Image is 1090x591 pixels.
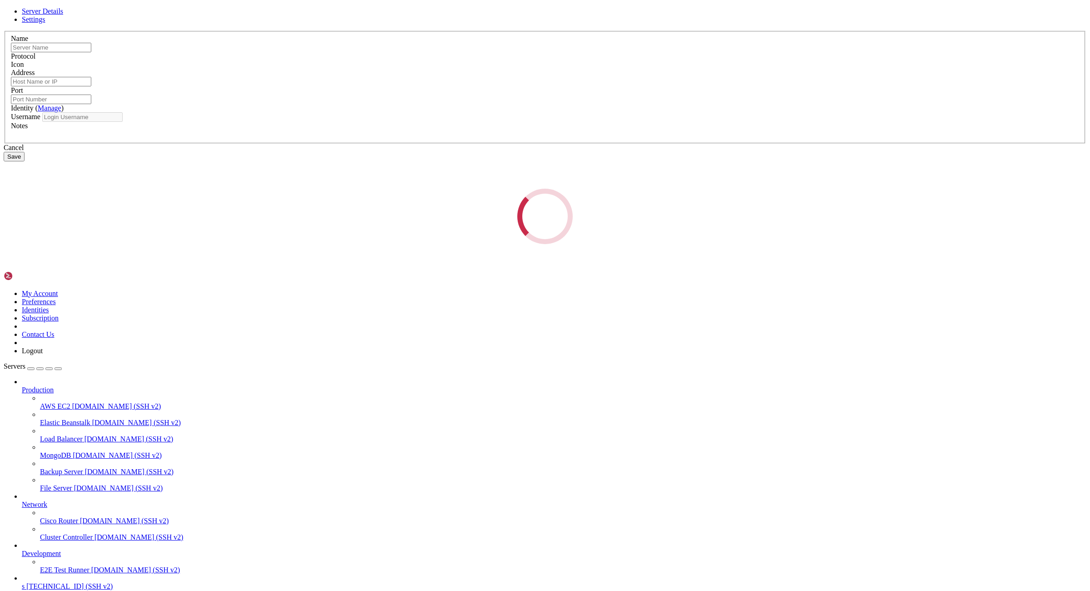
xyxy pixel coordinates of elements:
span: [DOMAIN_NAME] (SSH v2) [74,484,163,492]
span: [DOMAIN_NAME] (SSH v2) [94,533,183,541]
li: File Server [DOMAIN_NAME] (SSH v2) [40,476,1086,492]
a: Load Balancer [DOMAIN_NAME] (SSH v2) [40,435,1086,443]
a: E2E Test Runner [DOMAIN_NAME] (SSH v2) [40,566,1086,574]
a: s [TECHNICAL_ID] (SSH v2) [22,582,1086,591]
li: MongoDB [DOMAIN_NAME] (SSH v2) [40,443,1086,460]
span: [TECHNICAL_ID] (SSH v2) [26,582,113,590]
input: Server Name [11,43,91,52]
label: Identity [11,104,64,112]
label: Port [11,86,23,94]
span: Development [22,550,61,557]
a: Development [22,550,1086,558]
li: Elastic Beanstalk [DOMAIN_NAME] (SSH v2) [40,411,1086,427]
label: Icon [11,60,24,68]
li: Load Balancer [DOMAIN_NAME] (SSH v2) [40,427,1086,443]
span: [DOMAIN_NAME] (SSH v2) [85,468,174,476]
div: Loading... [513,184,578,249]
span: Servers [4,362,25,370]
span: AWS EC2 [40,402,70,410]
a: Server Details [22,7,63,15]
label: Username [11,113,40,120]
a: Preferences [22,298,56,306]
a: Logout [22,347,43,355]
a: Contact Us [22,331,54,338]
a: Elastic Beanstalk [DOMAIN_NAME] (SSH v2) [40,419,1086,427]
a: Settings [22,15,45,23]
a: Cluster Controller [DOMAIN_NAME] (SSH v2) [40,533,1086,541]
li: Production [22,378,1086,492]
input: Login Username [42,112,123,122]
a: MongoDB [DOMAIN_NAME] (SSH v2) [40,451,1086,460]
span: [DOMAIN_NAME] (SSH v2) [73,451,162,459]
span: Network [22,501,47,508]
a: Network [22,501,1086,509]
span: [DOMAIN_NAME] (SSH v2) [91,566,180,574]
a: AWS EC2 [DOMAIN_NAME] (SSH v2) [40,402,1086,411]
a: Servers [4,362,62,370]
span: E2E Test Runner [40,566,89,574]
a: Identities [22,306,49,314]
label: Address [11,69,35,76]
span: Elastic Beanstalk [40,419,90,426]
button: Save [4,152,25,161]
li: E2E Test Runner [DOMAIN_NAME] (SSH v2) [40,558,1086,574]
span: Cluster Controller [40,533,93,541]
li: Backup Server [DOMAIN_NAME] (SSH v2) [40,460,1086,476]
span: MongoDB [40,451,71,459]
span: Backup Server [40,468,83,476]
label: Notes [11,122,28,130]
li: Cluster Controller [DOMAIN_NAME] (SSH v2) [40,525,1086,541]
a: Subscription [22,314,59,322]
li: AWS EC2 [DOMAIN_NAME] (SSH v2) [40,394,1086,411]
a: My Account [22,290,58,297]
span: [DOMAIN_NAME] (SSH v2) [92,419,181,426]
span: Load Balancer [40,435,83,443]
li: Cisco Router [DOMAIN_NAME] (SSH v2) [40,509,1086,525]
span: Production [22,386,54,394]
span: [DOMAIN_NAME] (SSH v2) [80,517,169,525]
a: Cisco Router [DOMAIN_NAME] (SSH v2) [40,517,1086,525]
a: File Server [DOMAIN_NAME] (SSH v2) [40,484,1086,492]
img: Shellngn [4,271,56,280]
span: [DOMAIN_NAME] (SSH v2) [72,402,161,410]
label: Protocol [11,52,35,60]
a: Production [22,386,1086,394]
span: Cisco Router [40,517,78,525]
div: Cancel [4,144,1086,152]
input: Host Name or IP [11,77,91,86]
span: s [22,582,25,590]
span: File Server [40,484,72,492]
label: Name [11,35,28,42]
li: s [TECHNICAL_ID] (SSH v2) [22,574,1086,591]
a: Backup Server [DOMAIN_NAME] (SSH v2) [40,468,1086,476]
span: ( ) [35,104,64,112]
span: [DOMAIN_NAME] (SSH v2) [84,435,173,443]
input: Port Number [11,95,91,104]
a: Manage [38,104,61,112]
li: Development [22,541,1086,574]
li: Network [22,492,1086,541]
